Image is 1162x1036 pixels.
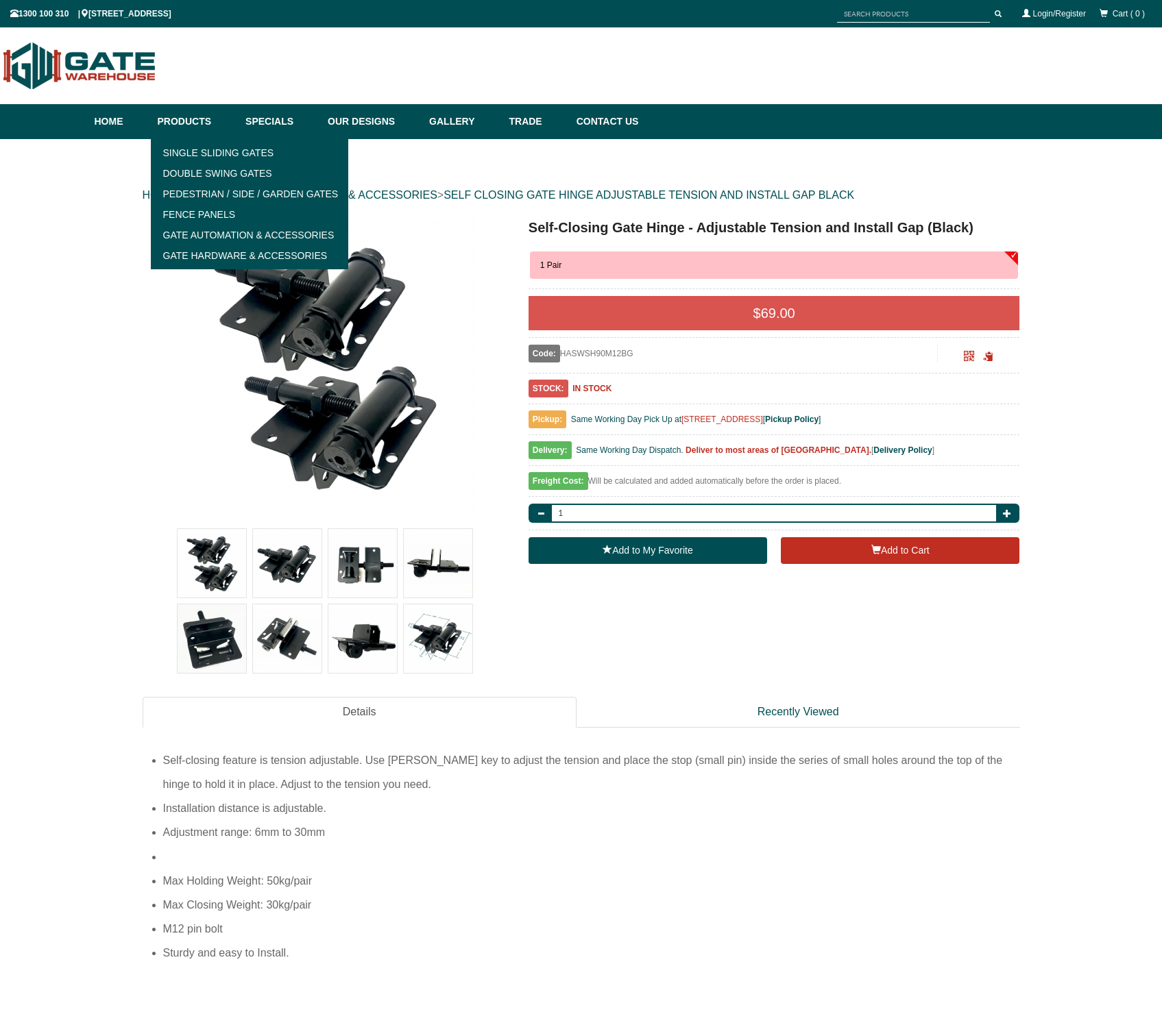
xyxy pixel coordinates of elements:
img: Self-Closing Gate Hinge - Adjustable Tension and Install Gap (Black) [328,529,397,597]
li: M12 pin bolt [163,917,1020,941]
a: Click to enlarge and scan to share. [964,353,974,362]
img: Self-Closing Gate Hinge - Adjustable Tension and Install Gap (Black) [253,529,322,597]
span: Same Working Day Dispatch. [576,445,683,455]
a: Details [143,697,577,728]
button: Add to Cart [781,537,1019,565]
span: 1300 100 310 | [STREET_ADDRESS] [10,9,171,18]
span: STOCK: [529,380,568,397]
span: Delivery: [529,441,572,459]
span: Code: [529,345,560,362]
span: 1 Pair [540,260,561,270]
a: Gate Hardware & Accessories [155,245,345,266]
a: Products [151,104,239,139]
a: Double Swing Gates [155,163,345,184]
a: Self-Closing Gate Hinge - Adjustable Tension and Install Gap (Black) - 1 Pair - Gate Warehouse [144,217,507,519]
span: Pickup: [529,410,566,428]
span: Same Working Day Pick Up at [ ] [571,415,821,424]
a: Login/Register [1033,9,1086,18]
img: Self-Closing Gate Hinge - Adjustable Tension and Install Gap (Black) [178,604,246,673]
span: Freight Cost: [529,472,588,490]
div: [ ] [529,442,1020,466]
img: Self-Closing Gate Hinge - Adjustable Tension and Install Gap (Black) [404,529,472,597]
span: Cart ( 0 ) [1113,9,1145,18]
li: Installation distance is adjustable. [163,796,1020,820]
a: Contact Us [570,104,639,139]
button: 1 Pair [530,251,1019,279]
img: Self-Closing Gate Hinge - Adjustable Tension and Install Gap (Black) [253,604,322,673]
a: Recently Viewed [577,697,1020,728]
a: Single Sliding Gates [155,143,345,163]
input: SEARCH PRODUCTS [837,5,990,23]
li: Sturdy and easy to Install. [163,941,1020,965]
a: Delivery Policy [873,445,932,455]
img: Self-Closing Gate Hinge - Adjustable Tension and Install Gap (Black) - 1 Pair - Gate Warehouse [174,217,476,519]
b: Deliver to most areas of [GEOGRAPHIC_DATA]. [686,445,871,455]
a: Gallery [422,104,502,139]
div: HASWSH90M12BG [529,345,938,362]
li: Self-closing feature is tension adjustable. Use [PERSON_NAME] key to adjust the tension and place... [163,748,1020,796]
li: Max Holding Weight: 50kg/pair [163,869,1020,893]
a: Our Designs [321,104,422,139]
a: Pedestrian / Side / Garden Gates [155,184,345,204]
span: 69.00 [761,306,795,321]
a: [STREET_ADDRESS] [681,415,763,424]
a: HOME [143,189,175,201]
b: IN STOCK [572,384,612,393]
div: > > > [143,173,1020,217]
a: Add to My Favorite [529,537,767,565]
div: Will be calculated and added automatically before the order is placed. [529,473,1020,497]
a: Gate Automation & Accessories [155,225,345,245]
a: SELF CLOSING GATE HINGE ADJUSTABLE TENSION AND INSTALL GAP BLACK [444,189,854,201]
img: Self-Closing Gate Hinge - Adjustable Tension and Install Gap (Black) [178,529,246,597]
h1: Self-Closing Gate Hinge - Adjustable Tension and Install Gap (Black) [529,217,1020,238]
a: Specials [239,104,321,139]
a: Trade [502,104,569,139]
img: Self-Closing Gate Hinge - Adjustable Tension and Install Gap (Black) [404,604,472,673]
span: Click to copy the URL [983,351,993,362]
div: $ [529,296,1020,330]
li: Max Closing Weight: 30kg/pair [163,893,1020,917]
a: Fence Panels [155,204,345,225]
img: Self-Closing Gate Hinge - Adjustable Tension and Install Gap (Black) [328,604,397,673]
a: Home [95,104,151,139]
a: Pickup Policy [765,415,819,424]
li: Adjustment range: 6mm to 30mm [163,820,1020,844]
